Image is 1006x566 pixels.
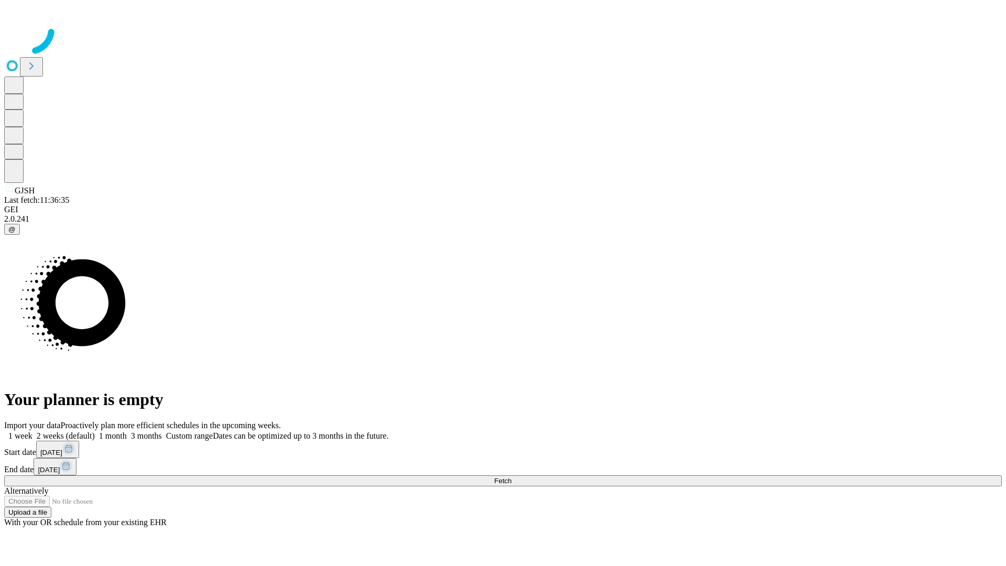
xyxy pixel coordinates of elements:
[99,431,127,440] span: 1 month
[4,224,20,235] button: @
[4,214,1002,224] div: 2.0.241
[61,421,281,430] span: Proactively plan more efficient schedules in the upcoming weeks.
[8,431,32,440] span: 1 week
[4,486,48,495] span: Alternatively
[8,225,16,233] span: @
[4,475,1002,486] button: Fetch
[494,477,511,485] span: Fetch
[213,431,388,440] span: Dates can be optimized up to 3 months in the future.
[37,431,95,440] span: 2 weeks (default)
[38,466,60,474] span: [DATE]
[15,186,35,195] span: GJSH
[4,441,1002,458] div: Start date
[4,458,1002,475] div: End date
[40,449,62,456] span: [DATE]
[4,507,51,518] button: Upload a file
[4,518,167,527] span: With your OR schedule from your existing EHR
[4,421,61,430] span: Import your data
[4,205,1002,214] div: GEI
[131,431,162,440] span: 3 months
[166,431,213,440] span: Custom range
[34,458,76,475] button: [DATE]
[4,390,1002,409] h1: Your planner is empty
[36,441,79,458] button: [DATE]
[4,195,69,204] span: Last fetch: 11:36:35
